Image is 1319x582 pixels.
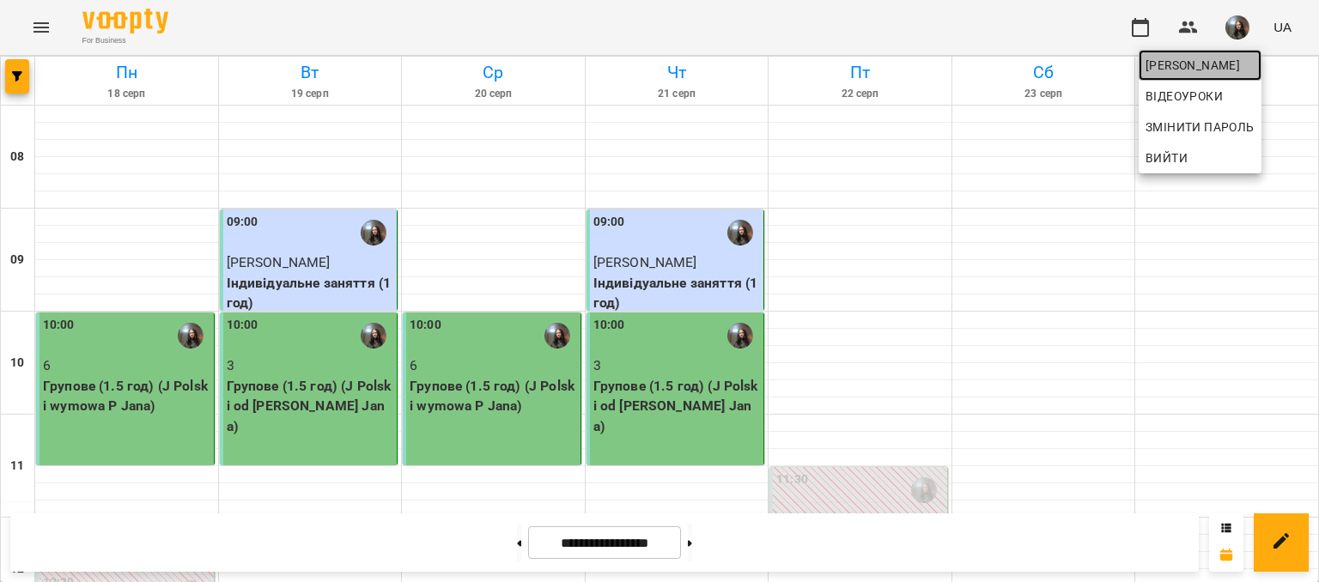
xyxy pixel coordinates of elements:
[1139,142,1261,173] button: Вийти
[1139,50,1261,81] a: [PERSON_NAME]
[1139,112,1261,142] a: Змінити пароль
[1146,86,1223,106] span: Відеоуроки
[1146,55,1255,76] span: [PERSON_NAME]
[1146,148,1188,168] span: Вийти
[1146,117,1255,137] span: Змінити пароль
[1139,81,1230,112] a: Відеоуроки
